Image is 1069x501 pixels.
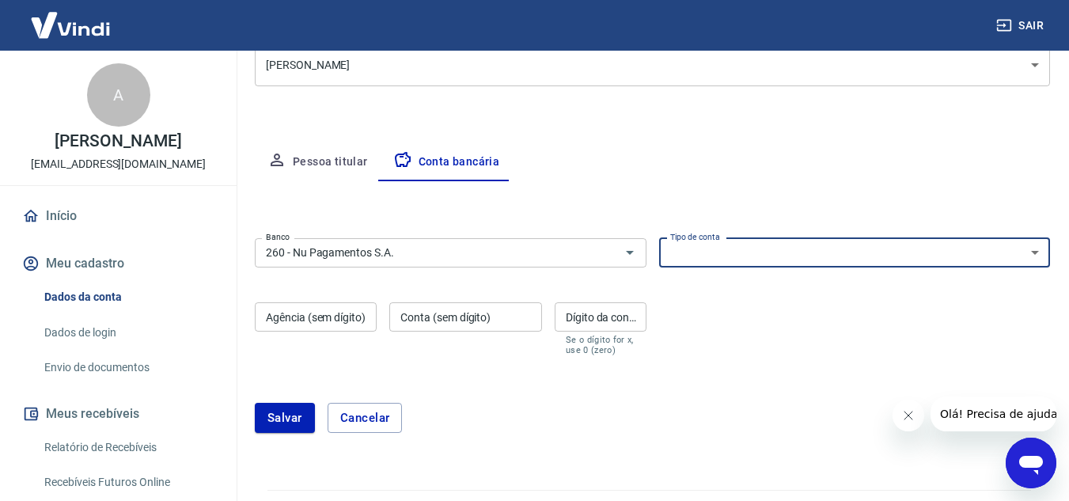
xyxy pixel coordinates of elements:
[328,403,403,433] button: Cancelar
[38,317,218,349] a: Dados de login
[670,231,720,243] label: Tipo de conta
[38,466,218,499] a: Recebíveis Futuros Online
[255,143,381,181] button: Pessoa titular
[19,246,218,281] button: Meu cadastro
[38,431,218,464] a: Relatório de Recebíveis
[9,11,133,24] span: Olá! Precisa de ajuda?
[19,1,122,49] img: Vindi
[619,241,641,264] button: Abrir
[255,403,315,433] button: Salvar
[38,281,218,313] a: Dados da conta
[255,44,1050,86] div: [PERSON_NAME]
[931,397,1056,431] iframe: Mensagem da empresa
[87,63,150,127] div: A
[55,133,181,150] p: [PERSON_NAME]
[31,156,206,173] p: [EMAIL_ADDRESS][DOMAIN_NAME]
[893,400,924,431] iframe: Fechar mensagem
[19,397,218,431] button: Meus recebíveis
[993,11,1050,40] button: Sair
[38,351,218,384] a: Envio de documentos
[266,231,290,243] label: Banco
[19,199,218,233] a: Início
[566,335,635,355] p: Se o dígito for x, use 0 (zero)
[381,143,513,181] button: Conta bancária
[1006,438,1056,488] iframe: Botão para abrir a janela de mensagens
